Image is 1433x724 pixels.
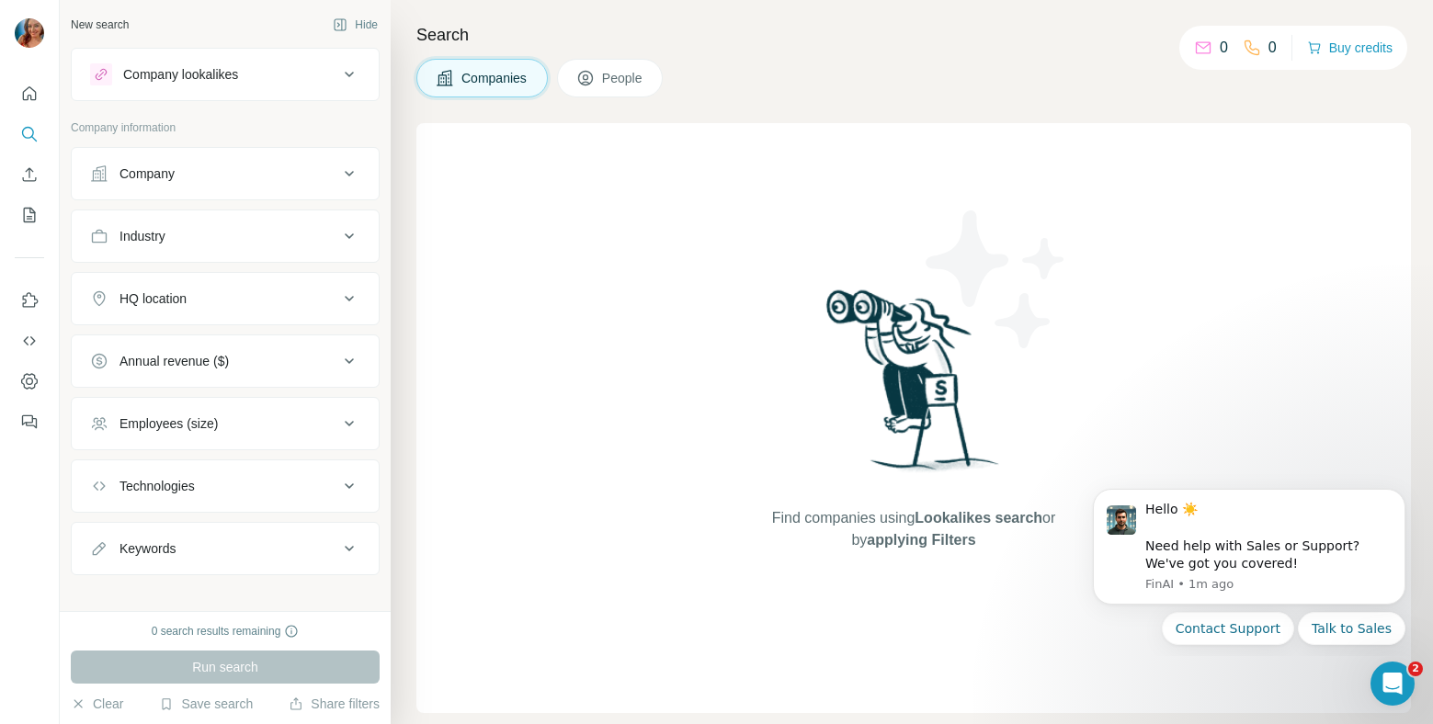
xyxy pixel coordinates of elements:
button: Annual revenue ($) [72,339,379,383]
button: Dashboard [15,365,44,398]
button: Keywords [72,526,379,571]
button: Company [72,152,379,196]
iframe: Intercom live chat [1370,662,1415,706]
span: Companies [461,69,529,87]
span: applying Filters [867,532,975,548]
button: Employees (size) [72,402,379,446]
div: Industry [119,227,165,245]
p: Company information [71,119,380,136]
span: Find companies using or by [767,507,1061,551]
div: Keywords [119,539,176,558]
div: HQ location [119,289,187,308]
button: HQ location [72,277,379,321]
button: Save search [159,695,253,713]
button: Use Surfe API [15,324,44,357]
div: Company [119,164,175,183]
button: Share filters [289,695,380,713]
button: Buy credits [1307,35,1393,61]
div: Employees (size) [119,414,218,433]
div: Technologies [119,477,195,495]
div: New search [71,17,129,33]
button: Quick start [15,77,44,110]
p: 0 [1220,37,1228,59]
button: Hide [320,11,391,39]
span: Lookalikes search [915,510,1042,526]
h4: Search [416,22,1411,48]
p: 0 [1268,37,1277,59]
span: 2 [1408,662,1423,676]
button: Industry [72,214,379,258]
button: Clear [71,695,123,713]
img: Avatar [15,18,44,48]
img: Surfe Illustration - Woman searching with binoculars [818,285,1009,490]
button: My lists [15,198,44,232]
button: Enrich CSV [15,158,44,191]
img: Surfe Illustration - Stars [914,197,1079,362]
div: 0 search results remaining [152,623,300,639]
button: Use Surfe on LinkedIn [15,284,44,317]
span: People [602,69,644,87]
button: Company lookalikes [72,52,379,96]
button: Technologies [72,464,379,508]
button: Search [15,118,44,151]
iframe: Intercom notifications message [1065,472,1433,656]
button: Feedback [15,405,44,438]
div: Annual revenue ($) [119,352,229,370]
div: Company lookalikes [123,65,238,84]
